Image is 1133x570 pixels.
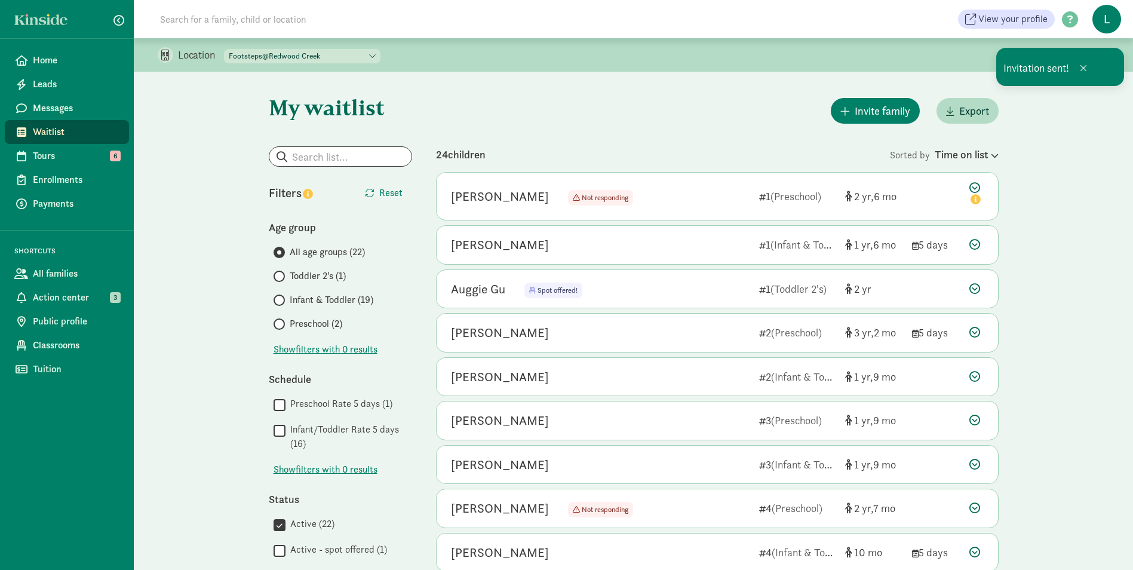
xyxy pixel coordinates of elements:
[854,326,874,339] span: 3
[759,324,836,341] div: 2
[5,96,129,120] a: Messages
[274,462,377,477] button: Showfilters with 0 results
[854,458,873,471] span: 1
[153,7,488,31] input: Search for a family, child or location
[912,237,960,253] div: 5 days
[290,293,373,307] span: Infant & Toddler (19)
[33,149,119,163] span: Tours
[5,48,129,72] a: Home
[855,103,910,119] span: Invite family
[5,168,129,192] a: Enrollments
[436,146,890,163] div: 24 children
[33,101,119,115] span: Messages
[854,282,871,296] span: 2
[582,505,628,514] span: Not responding
[33,197,119,211] span: Payments
[269,96,412,119] h1: My waitlist
[290,245,365,259] span: All age groups (22)
[33,77,119,91] span: Leads
[854,238,873,252] span: 1
[854,501,873,515] span: 2
[845,456,902,473] div: [object Object]
[451,323,549,342] div: Maksim Marceau
[771,370,851,384] span: (Infant & Toddler)
[873,370,896,384] span: 9
[451,187,549,206] div: Charlotte Di Lulo
[771,458,851,471] span: (Infant & Toddler)
[845,544,902,560] div: [object Object]
[451,367,549,387] div: Luna Xu
[845,324,902,341] div: [object Object]
[5,120,129,144] a: Waitlist
[854,370,873,384] span: 1
[33,314,119,329] span: Public profile
[771,413,822,427] span: (Preschool)
[771,326,822,339] span: (Preschool)
[845,281,902,297] div: [object Object]
[285,422,412,451] label: Infant/Toddler Rate 5 days (16)
[854,189,874,203] span: 2
[845,369,902,385] div: [object Object]
[5,144,129,168] a: Tours 6
[759,500,836,516] div: 4
[1092,5,1121,33] span: L
[274,342,377,357] span: Show filters with 0 results
[759,369,836,385] div: 2
[451,280,505,299] div: Auggie Gu
[759,281,836,297] div: 1
[1073,513,1133,570] div: Chat Widget
[759,412,836,428] div: 3
[772,501,822,515] span: (Preschool)
[568,190,633,206] span: Not responding
[772,546,852,559] span: (Infant & Toddler)
[582,193,628,203] span: Not responding
[770,189,821,203] span: (Preschool)
[33,266,119,281] span: All families
[290,317,342,331] span: Preschool (2)
[285,543,387,557] label: Active - spot offered (1)
[873,238,896,252] span: 6
[451,411,549,430] div: Violet Bonderer
[5,192,129,216] a: Payments
[269,184,340,202] div: Filters
[912,324,960,341] div: 5 days
[451,499,549,518] div: Tirtha Maral
[5,262,129,286] a: All families
[978,12,1048,26] span: View your profile
[854,413,873,427] span: 1
[874,326,896,339] span: 2
[845,237,902,253] div: [object Object]
[874,189,896,203] span: 6
[110,151,121,161] span: 6
[274,342,377,357] button: Showfilters with 0 results
[33,290,119,305] span: Action center
[451,455,549,474] div: Sierra Xu
[759,188,836,204] div: 1
[5,357,129,381] a: Tuition
[996,48,1124,86] div: Invitation sent!
[959,103,989,119] span: Export
[845,500,902,516] div: [object Object]
[285,397,392,411] label: Preschool Rate 5 days (1)
[269,219,412,235] div: Age group
[770,282,827,296] span: (Toddler 2's)
[285,517,334,531] label: Active (22)
[759,456,836,473] div: 3
[269,491,412,507] div: Status
[873,458,896,471] span: 9
[33,125,119,139] span: Waitlist
[5,72,129,96] a: Leads
[33,338,119,353] span: Classrooms
[355,181,412,205] button: Reset
[110,292,121,303] span: 3
[269,371,412,387] div: Schedule
[178,48,224,62] p: Location
[5,309,129,333] a: Public profile
[854,546,882,559] span: 10
[524,283,582,298] span: Spot offered!
[269,147,412,166] input: Search list...
[379,186,403,200] span: Reset
[538,286,578,295] span: Spot offered!
[33,53,119,68] span: Home
[451,543,549,562] div: Phillip Jensen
